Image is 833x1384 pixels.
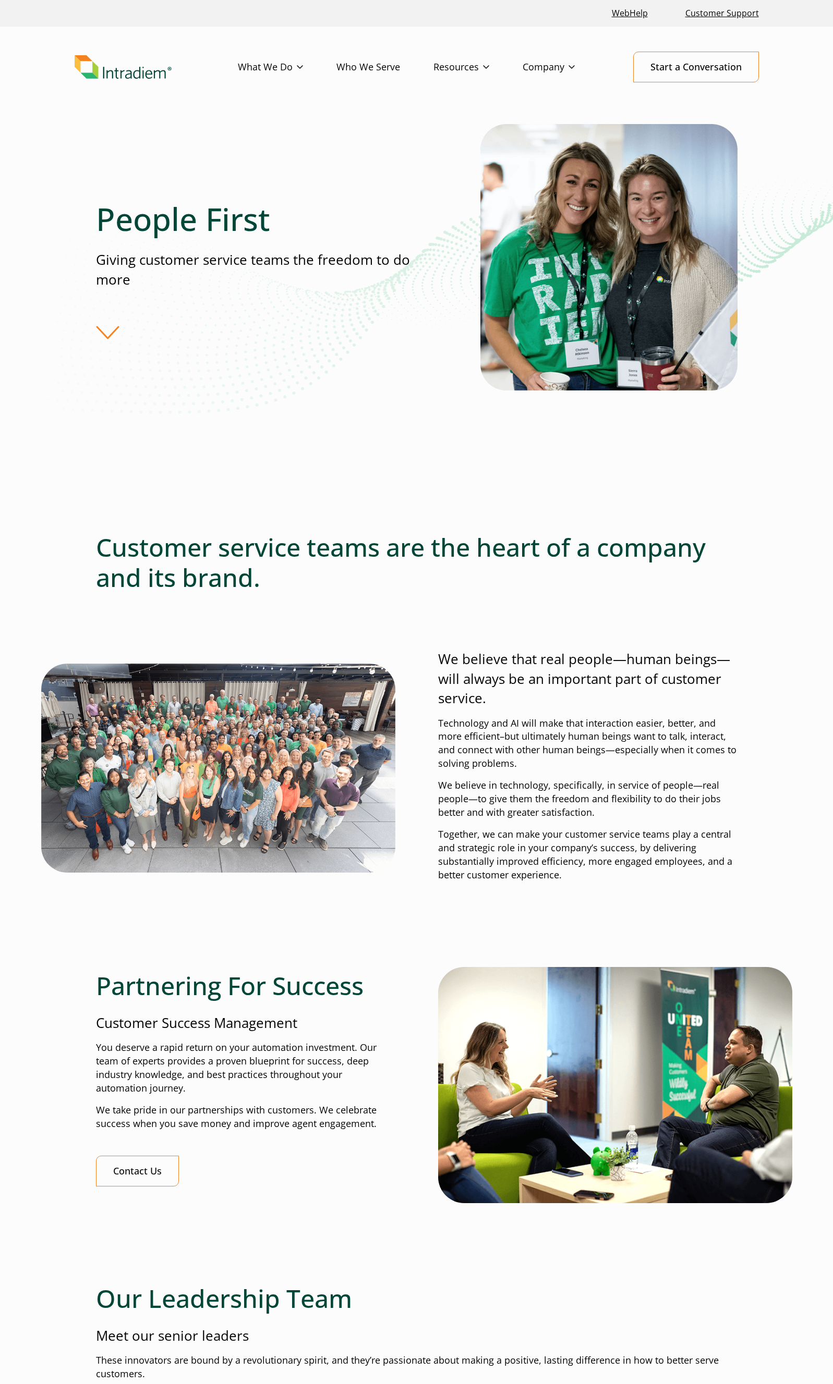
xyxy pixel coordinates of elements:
[523,52,608,82] a: Company
[438,828,738,882] p: Together, we can make your customer service teams play a central and strategic role in your compa...
[238,52,336,82] a: What We Do
[433,52,523,82] a: Resources
[336,52,433,82] a: Who We Serve
[96,532,738,592] h2: Customer service teams are the heart of a company and its brand.
[438,650,738,708] p: We believe that real people—human beings—will always be an important part of customer service.
[96,1283,738,1314] h2: Our Leadership Team
[96,1326,738,1345] p: Meet our senior leaders
[96,250,416,289] p: Giving customer service teams the freedom to do more
[96,1041,395,1095] p: You deserve a rapid return on your automation investment. Our team of experts provides a proven b...
[75,55,238,79] a: Link to homepage of Intradiem
[438,779,738,819] p: We believe in technology, specifically, in service of people—real people—to give them the freedom...
[438,717,738,771] p: Technology and AI will make that interaction easier, better, and more efficient–but ultimately hu...
[438,967,792,1203] img: Man and woman on couches talking about contact center partners
[96,1156,179,1186] a: Contact Us
[96,1013,395,1033] p: Customer Success Management
[96,1354,738,1381] p: These innovators are bound by a revolutionary spirit, and they’re passionate about making a posit...
[633,52,759,82] a: Start a Conversation
[96,971,395,1001] h2: Partnering For Success
[480,124,738,390] img: Two contact center partners from Intradiem smiling
[96,1104,395,1131] p: We take pride in our partnerships with customers. We celebrate success when you save money and im...
[608,2,652,25] a: Link opens in a new window
[75,55,172,79] img: Intradiem
[681,2,763,25] a: Customer Support
[96,200,416,238] h1: People First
